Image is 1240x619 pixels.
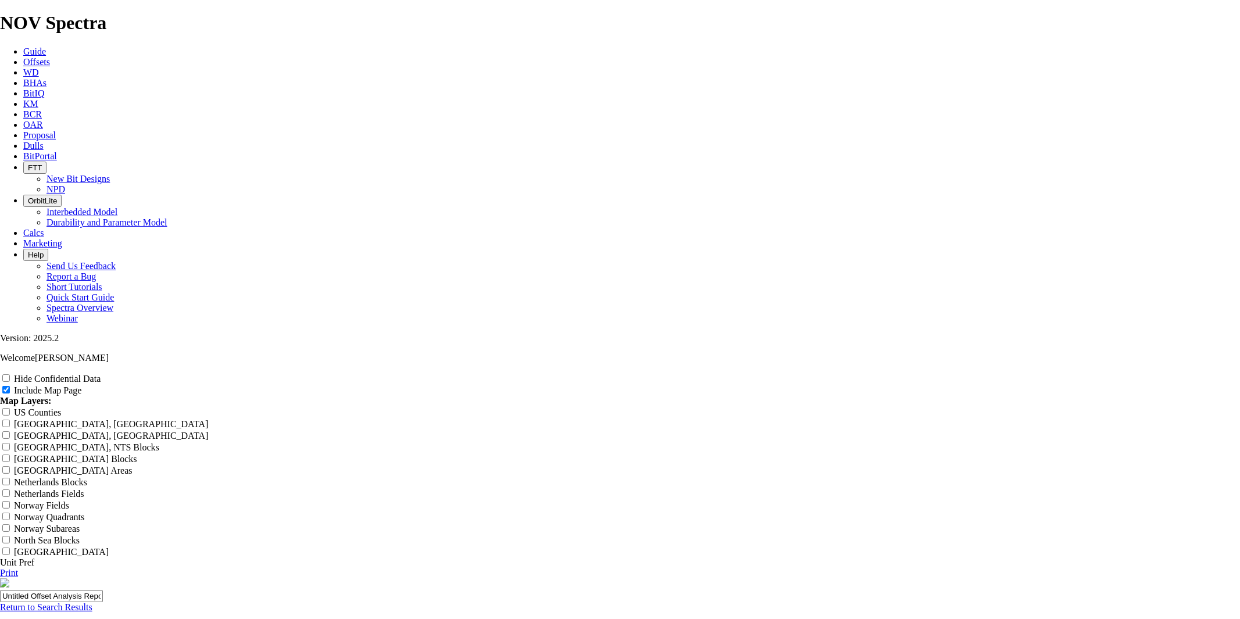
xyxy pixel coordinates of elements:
[14,374,101,384] label: Hide Confidential Data
[23,151,57,161] a: BitPortal
[23,46,46,56] a: Guide
[47,184,65,194] a: NPD
[47,261,116,271] a: Send Us Feedback
[14,454,137,464] label: [GEOGRAPHIC_DATA] Blocks
[23,88,44,98] a: BitIQ
[23,67,39,77] a: WD
[47,282,102,292] a: Short Tutorials
[14,500,69,510] label: Norway Fields
[23,57,50,67] a: Offsets
[23,109,42,119] a: BCR
[14,524,80,534] label: Norway Subareas
[47,271,96,281] a: Report a Bug
[23,162,47,174] button: FTT
[47,313,78,323] a: Webinar
[14,419,208,429] label: [GEOGRAPHIC_DATA], [GEOGRAPHIC_DATA]
[23,130,56,140] a: Proposal
[14,407,61,417] label: US Counties
[28,163,42,172] span: FTT
[35,353,109,363] span: [PERSON_NAME]
[23,78,47,88] a: BHAs
[14,431,208,441] label: [GEOGRAPHIC_DATA], [GEOGRAPHIC_DATA]
[47,292,114,302] a: Quick Start Guide
[14,477,87,487] label: Netherlands Blocks
[23,99,38,109] a: KM
[47,207,117,217] a: Interbedded Model
[47,303,113,313] a: Spectra Overview
[47,174,110,184] a: New Bit Designs
[23,249,48,261] button: Help
[14,547,109,557] label: [GEOGRAPHIC_DATA]
[47,217,167,227] a: Durability and Parameter Model
[23,228,44,238] a: Calcs
[14,466,133,475] label: [GEOGRAPHIC_DATA] Areas
[28,251,44,259] span: Help
[14,442,159,452] label: [GEOGRAPHIC_DATA], NTS Blocks
[23,238,62,248] a: Marketing
[28,196,57,205] span: OrbitLite
[14,385,81,395] label: Include Map Page
[14,512,84,522] label: Norway Quadrants
[23,141,44,151] a: Dulls
[14,535,80,545] label: North Sea Blocks
[23,195,62,207] button: OrbitLite
[14,489,84,499] label: Netherlands Fields
[23,120,43,130] a: OAR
